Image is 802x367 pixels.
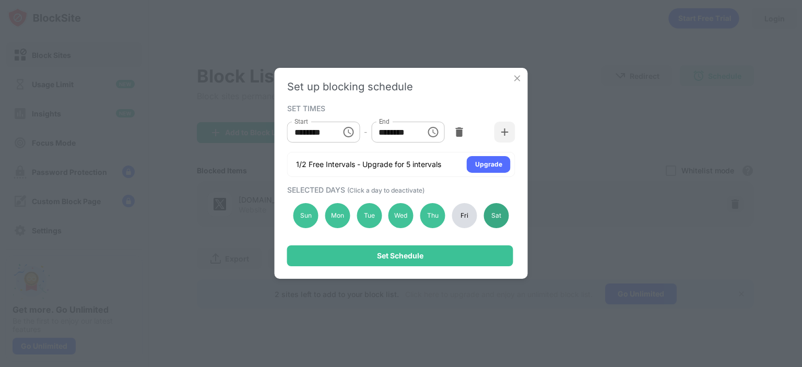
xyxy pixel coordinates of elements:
img: x-button.svg [512,73,523,84]
div: Sun [293,203,319,228]
div: Upgrade [475,159,502,170]
div: Wed [388,203,414,228]
button: Choose time, selected time is 1:00 AM [338,122,359,143]
div: Tue [357,203,382,228]
span: (Click a day to deactivate) [347,186,424,194]
div: Sat [483,203,509,228]
div: Mon [325,203,350,228]
div: Set Schedule [377,252,423,260]
div: - [364,126,367,138]
label: End [379,117,390,126]
button: Choose time, selected time is 9:00 PM [422,122,443,143]
div: Fri [452,203,477,228]
div: Set up blocking schedule [287,80,515,93]
div: Thu [420,203,445,228]
div: SELECTED DAYS [287,185,513,194]
div: SET TIMES [287,104,513,112]
div: 1/2 Free Intervals - Upgrade for 5 intervals [296,159,441,170]
label: Start [294,117,308,126]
